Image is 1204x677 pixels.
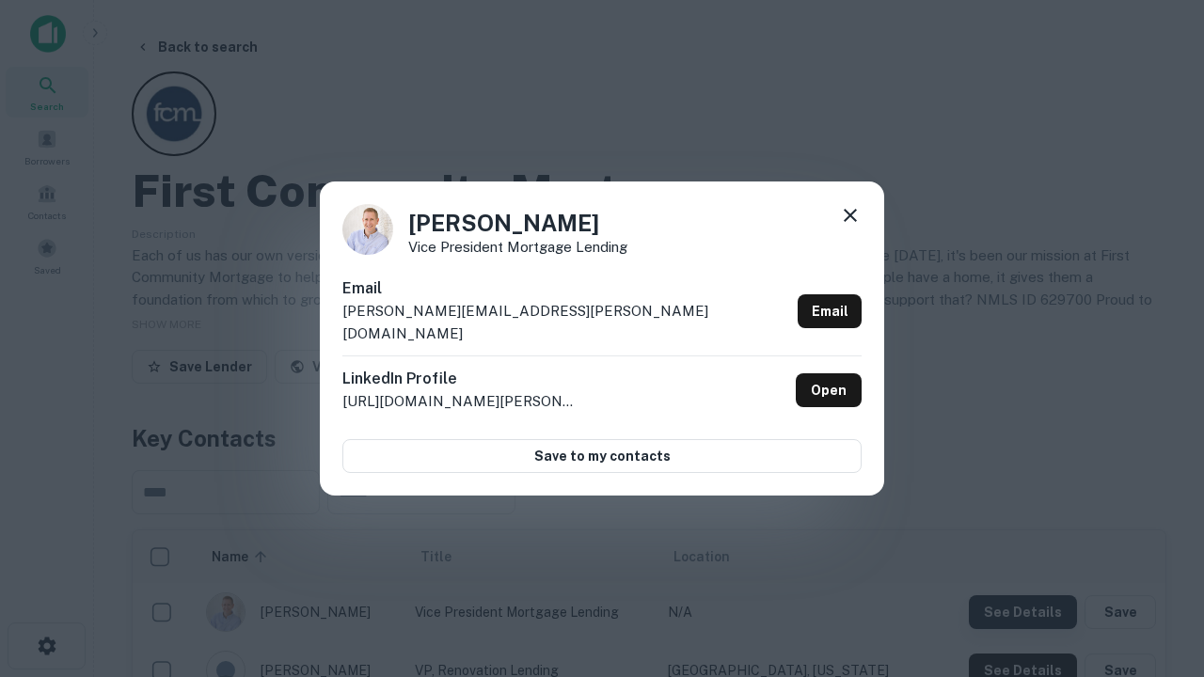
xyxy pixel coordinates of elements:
p: [PERSON_NAME][EMAIL_ADDRESS][PERSON_NAME][DOMAIN_NAME] [342,300,790,344]
button: Save to my contacts [342,439,862,473]
img: 1520878720083 [342,204,393,255]
iframe: Chat Widget [1110,527,1204,617]
h6: LinkedIn Profile [342,368,578,390]
p: Vice President Mortgage Lending [408,240,627,254]
h4: [PERSON_NAME] [408,206,627,240]
a: Email [798,294,862,328]
p: [URL][DOMAIN_NAME][PERSON_NAME] [342,390,578,413]
a: Open [796,373,862,407]
h6: Email [342,277,790,300]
